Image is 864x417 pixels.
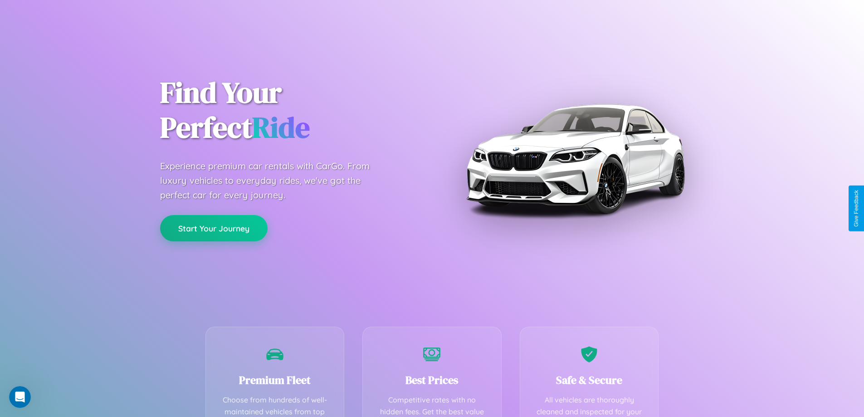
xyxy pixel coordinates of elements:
h3: Premium Fleet [220,373,331,388]
button: Start Your Journey [160,215,268,241]
h3: Safe & Secure [534,373,645,388]
p: Experience premium car rentals with CarGo. From luxury vehicles to everyday rides, we've got the ... [160,159,387,202]
h1: Find Your Perfect [160,75,419,145]
h3: Best Prices [376,373,488,388]
iframe: Intercom live chat [9,386,31,408]
span: Ride [252,108,310,147]
img: Premium BMW car rental vehicle [462,45,688,272]
div: Give Feedback [853,190,859,227]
